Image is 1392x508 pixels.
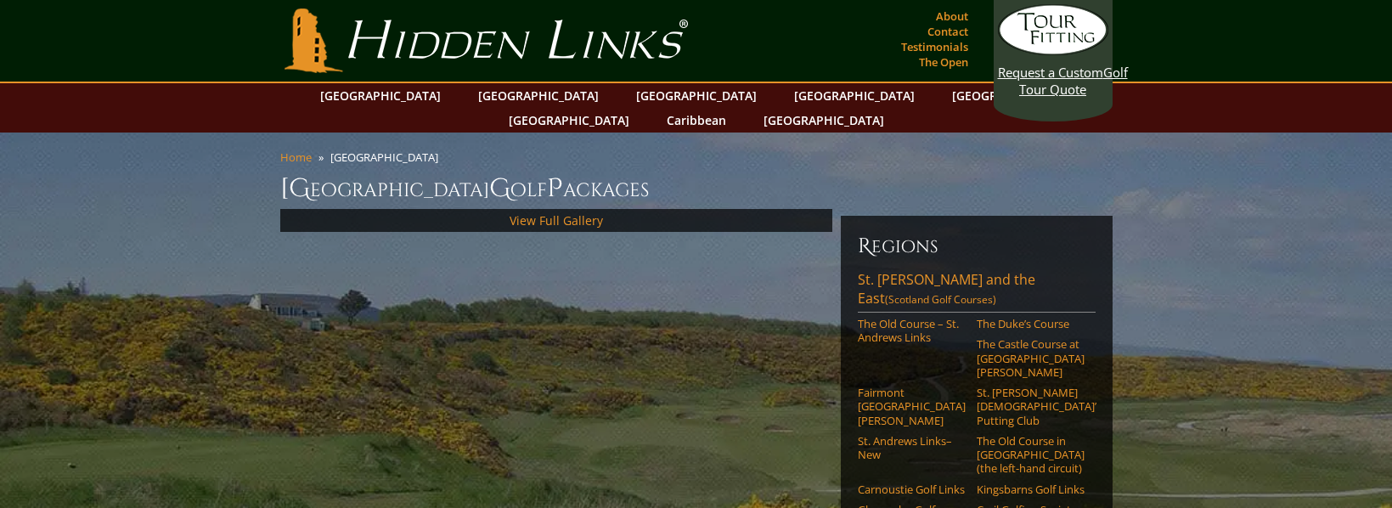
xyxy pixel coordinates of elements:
span: Request a Custom [998,64,1103,81]
h6: Regions [858,233,1096,260]
a: [GEOGRAPHIC_DATA] [470,83,607,108]
a: The Duke’s Course [977,317,1085,330]
a: St. Andrews Links–New [858,434,966,462]
span: P [547,172,563,206]
a: Kingsbarns Golf Links [977,483,1085,496]
a: Caribbean [658,108,735,133]
h1: [GEOGRAPHIC_DATA] olf ackages [280,172,1113,206]
a: Fairmont [GEOGRAPHIC_DATA][PERSON_NAME] [858,386,966,427]
a: About [932,4,972,28]
a: [GEOGRAPHIC_DATA] [312,83,449,108]
a: St. [PERSON_NAME] and the East(Scotland Golf Courses) [858,270,1096,313]
a: The Old Course in [GEOGRAPHIC_DATA] (the left-hand circuit) [977,434,1085,476]
a: [GEOGRAPHIC_DATA] [628,83,765,108]
a: [GEOGRAPHIC_DATA] [944,83,1081,108]
a: Contact [923,20,972,43]
a: View Full Gallery [510,212,603,229]
span: (Scotland Golf Courses) [885,292,996,307]
a: [GEOGRAPHIC_DATA] [786,83,923,108]
span: G [489,172,510,206]
a: [GEOGRAPHIC_DATA] [755,108,893,133]
a: The Open [915,50,972,74]
a: Carnoustie Golf Links [858,483,966,496]
a: The Old Course – St. Andrews Links [858,317,966,345]
a: St. [PERSON_NAME] [DEMOGRAPHIC_DATA]’ Putting Club [977,386,1085,427]
a: Request a CustomGolf Tour Quote [998,4,1108,98]
a: Home [280,150,312,165]
li: [GEOGRAPHIC_DATA] [330,150,445,165]
a: The Castle Course at [GEOGRAPHIC_DATA][PERSON_NAME] [977,337,1085,379]
a: Testimonials [897,35,972,59]
a: [GEOGRAPHIC_DATA] [500,108,638,133]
